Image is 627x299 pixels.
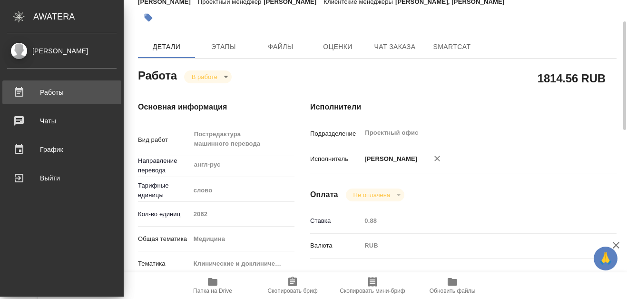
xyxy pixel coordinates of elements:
p: Кол-во единиц [138,209,190,219]
a: Выйти [2,166,121,190]
input: Пустое поле [361,214,591,228]
p: Вид работ [138,135,190,145]
button: Удалить исполнителя [427,148,448,169]
span: Детали [144,41,189,53]
div: AWATERA [33,7,124,26]
div: В работе [184,70,232,83]
h2: 1814.56 RUB [538,70,606,86]
span: SmartCat [429,41,475,53]
div: Чаты [7,114,117,128]
span: Оценки [315,41,361,53]
button: Обновить файлы [412,272,492,299]
input: Пустое поле [190,207,295,221]
div: Медицина [190,231,295,247]
span: Скопировать бриф [267,288,317,294]
button: Скопировать мини-бриф [333,272,412,299]
p: Ставка [310,216,361,226]
span: Скопировать мини-бриф [340,288,405,294]
a: Чаты [2,109,121,133]
span: Чат заказа [372,41,418,53]
span: 🙏 [598,249,614,269]
button: В работе [189,73,220,81]
h4: Оплата [310,189,338,200]
p: Валюта [310,241,361,250]
p: Исполнитель [310,154,361,164]
button: 🙏 [594,247,617,270]
button: Папка на Drive [173,272,253,299]
h4: Исполнители [310,101,617,113]
p: Направление перевода [138,156,190,175]
h4: Основная информация [138,101,272,113]
div: [PERSON_NAME] [7,46,117,56]
span: Обновить файлы [430,288,476,294]
p: [PERSON_NAME] [361,154,417,164]
div: Выйти [7,171,117,185]
div: RUB [361,238,591,254]
div: Клинические и доклинические исследования [190,256,295,272]
button: Добавить тэг [138,7,159,28]
div: слово [190,182,295,199]
button: Скопировать бриф [253,272,333,299]
button: Не оплачена [351,191,393,199]
div: График [7,142,117,157]
p: Тарифные единицы [138,181,190,200]
span: Этапы [201,41,246,53]
p: Общая тематика [138,234,190,244]
span: Папка на Drive [193,288,232,294]
h2: Работа [138,66,177,83]
p: Подразделение [310,129,361,139]
div: В работе [346,189,404,201]
a: График [2,138,121,161]
a: Работы [2,80,121,104]
div: Работы [7,85,117,100]
span: Файлы [258,41,304,53]
p: Тематика [138,259,190,269]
